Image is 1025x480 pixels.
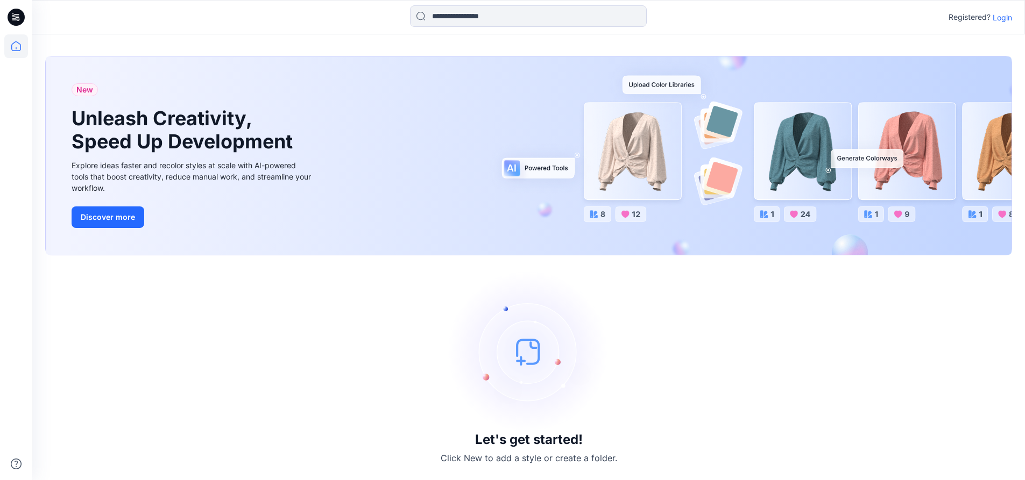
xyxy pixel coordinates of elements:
h3: Let's get started! [475,432,583,447]
p: Registered? [949,11,991,24]
p: Login [993,12,1012,23]
div: Explore ideas faster and recolor styles at scale with AI-powered tools that boost creativity, red... [72,160,314,194]
img: empty-state-image.svg [448,271,610,432]
button: Discover more [72,206,144,228]
span: New [76,83,93,96]
h1: Unleash Creativity, Speed Up Development [72,107,298,153]
a: Discover more [72,206,314,228]
p: Click New to add a style or create a folder. [441,452,617,464]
